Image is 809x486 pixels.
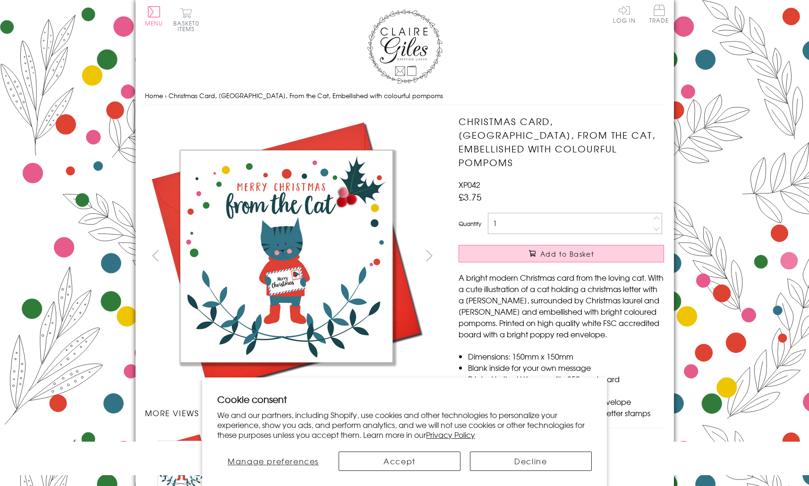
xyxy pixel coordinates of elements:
[217,410,592,439] p: We and our partners, including Shopify, use cookies and other technologies to personalize your ex...
[470,452,592,471] button: Decline
[540,249,594,259] span: Add to Basket
[468,362,664,373] li: Blank inside for your own message
[145,91,163,100] a: Home
[145,19,163,27] span: Menu
[169,91,443,100] span: Christmas Card, [GEOGRAPHIC_DATA], From the Cat, Embellished with colourful pompoms
[145,115,428,398] img: Christmas Card, Laurel, From the Cat, Embellished with colourful pompoms
[418,245,440,266] button: next
[459,272,664,340] p: A bright modern Christmas card from the loving cat. With a cute illustration of a cat holding a c...
[367,9,443,84] img: Claire Giles Greetings Cards
[649,5,669,23] span: Trade
[649,5,669,25] a: Trade
[339,452,460,471] button: Accept
[459,219,481,228] label: Quantity
[459,245,664,262] button: Add to Basket
[217,393,592,406] h2: Cookie consent
[217,452,329,471] button: Manage preferences
[468,351,664,362] li: Dimensions: 150mm x 150mm
[178,19,199,33] span: 0 items
[459,115,664,169] h1: Christmas Card, [GEOGRAPHIC_DATA], From the Cat, Embellished with colourful pompoms
[145,6,163,26] button: Menu
[613,5,636,23] a: Log In
[145,245,166,266] button: prev
[173,8,199,32] button: Basket0 items
[459,190,482,203] span: £3.75
[426,429,475,440] a: Privacy Policy
[165,91,167,100] span: ›
[145,86,664,106] nav: breadcrumbs
[468,373,664,385] li: Printed in the U.K on quality 350gsm board
[145,407,440,419] h3: More views
[228,455,319,467] span: Manage preferences
[459,179,480,190] span: XP042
